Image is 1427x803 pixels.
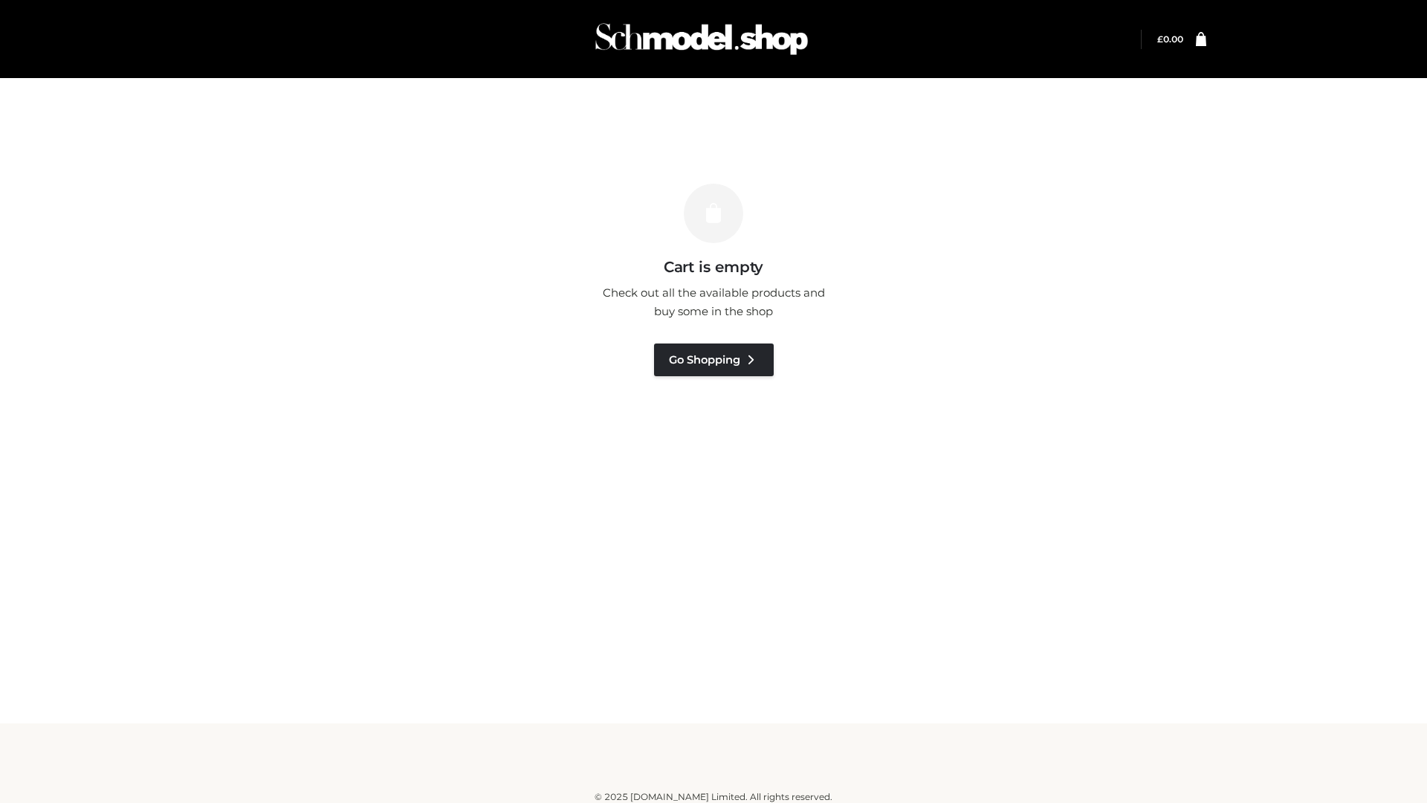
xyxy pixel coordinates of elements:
[254,258,1173,276] h3: Cart is empty
[1157,33,1183,45] a: £0.00
[1157,33,1183,45] bdi: 0.00
[654,344,774,376] a: Go Shopping
[590,10,813,68] img: Schmodel Admin 964
[595,283,832,321] p: Check out all the available products and buy some in the shop
[1157,33,1163,45] span: £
